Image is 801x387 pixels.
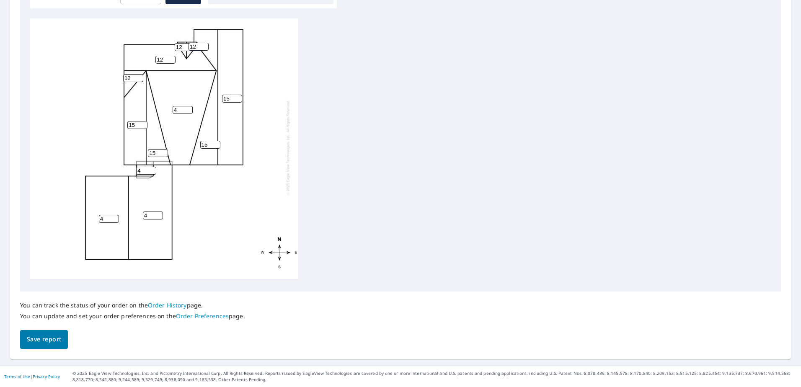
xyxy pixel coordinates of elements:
p: You can track the status of your order on the page. [20,302,245,309]
a: Order History [148,301,187,309]
span: Save report [27,334,61,345]
p: You can update and set your order preferences on the page. [20,312,245,320]
button: Save report [20,330,68,349]
a: Order Preferences [176,312,229,320]
p: | [4,374,60,379]
a: Terms of Use [4,374,30,379]
a: Privacy Policy [33,374,60,379]
p: © 2025 Eagle View Technologies, Inc. and Pictometry International Corp. All Rights Reserved. Repo... [72,370,797,383]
